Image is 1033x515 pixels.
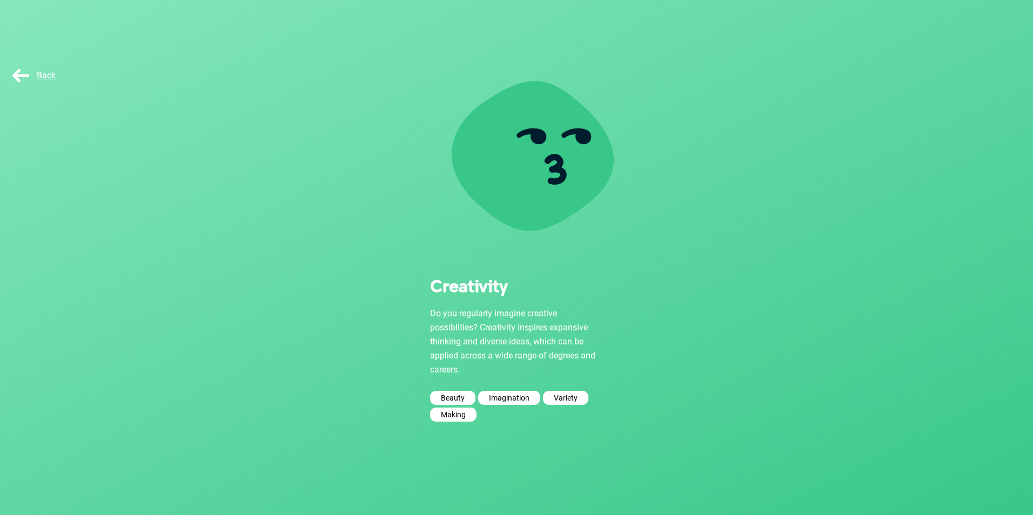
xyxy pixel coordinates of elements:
div: Beauty [430,391,475,405]
div: Imagination [478,391,540,405]
h1: Creativity [430,276,603,295]
p: Do you regularly imagine creative possiblities? Creativity inspires expansive thinking and divers... [430,307,603,377]
span: Back [10,70,56,80]
div: Variety [543,391,588,405]
div: Making [430,408,477,422]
